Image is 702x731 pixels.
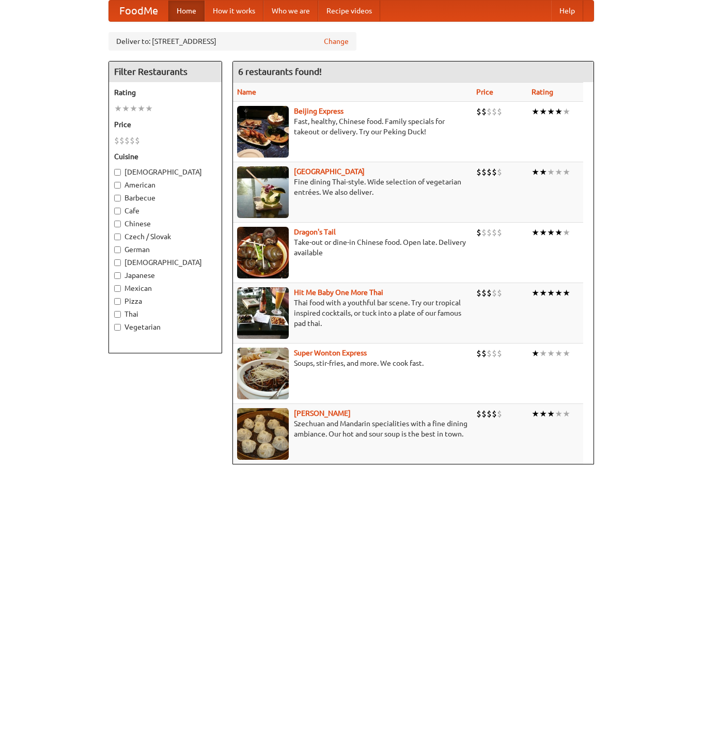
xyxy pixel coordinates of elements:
a: Name [237,88,256,96]
li: $ [487,348,492,359]
li: ★ [539,287,547,299]
b: Beijing Express [294,107,344,115]
img: superwonton.jpg [237,348,289,399]
li: $ [481,227,487,238]
a: Home [168,1,205,21]
li: ★ [547,166,555,178]
li: ★ [563,287,570,299]
li: $ [497,287,502,299]
li: $ [487,408,492,419]
img: shandong.jpg [237,408,289,460]
li: ★ [532,166,539,178]
li: ★ [555,106,563,117]
li: ★ [547,227,555,238]
li: $ [497,106,502,117]
h5: Price [114,119,216,130]
li: $ [487,106,492,117]
label: Vegetarian [114,322,216,332]
li: ★ [555,227,563,238]
li: $ [124,135,130,146]
img: babythai.jpg [237,287,289,339]
li: $ [497,408,502,419]
li: $ [130,135,135,146]
li: ★ [532,106,539,117]
li: $ [492,287,497,299]
a: Help [551,1,583,21]
p: Szechuan and Mandarin specialities with a fine dining ambiance. Our hot and sour soup is the best... [237,418,469,439]
li: ★ [555,348,563,359]
li: $ [492,408,497,419]
a: Change [324,36,349,46]
label: Japanese [114,270,216,281]
li: ★ [532,348,539,359]
input: German [114,246,121,253]
li: $ [481,166,487,178]
li: $ [119,135,124,146]
li: ★ [563,408,570,419]
li: $ [476,287,481,299]
label: German [114,244,216,255]
p: Thai food with a youthful bar scene. Try our tropical inspired cocktails, or tuck into a plate of... [237,298,469,329]
li: ★ [539,106,547,117]
b: Hit Me Baby One More Thai [294,288,383,297]
li: $ [476,348,481,359]
h4: Filter Restaurants [109,61,222,82]
input: Czech / Slovak [114,234,121,240]
li: $ [497,348,502,359]
li: ★ [547,348,555,359]
a: FoodMe [109,1,168,21]
input: American [114,182,121,189]
a: Rating [532,88,553,96]
li: ★ [547,106,555,117]
li: $ [481,408,487,419]
li: ★ [145,103,153,114]
li: ★ [555,408,563,419]
label: Pizza [114,296,216,306]
ng-pluralize: 6 restaurants found! [238,67,322,76]
li: ★ [547,408,555,419]
label: [DEMOGRAPHIC_DATA] [114,257,216,268]
label: [DEMOGRAPHIC_DATA] [114,167,216,177]
li: ★ [539,408,547,419]
input: Vegetarian [114,324,121,331]
li: $ [481,106,487,117]
a: Who we are [263,1,318,21]
li: $ [114,135,119,146]
input: Japanese [114,272,121,279]
input: [DEMOGRAPHIC_DATA] [114,169,121,176]
li: $ [487,287,492,299]
li: $ [497,166,502,178]
a: Recipe videos [318,1,380,21]
input: Chinese [114,221,121,227]
label: Chinese [114,219,216,229]
label: American [114,180,216,190]
li: $ [492,106,497,117]
a: Super Wonton Express [294,349,367,357]
li: ★ [532,227,539,238]
li: ★ [532,287,539,299]
img: beijing.jpg [237,106,289,158]
a: [PERSON_NAME] [294,409,351,417]
input: Thai [114,311,121,318]
li: ★ [563,348,570,359]
li: ★ [563,227,570,238]
li: $ [492,348,497,359]
li: ★ [547,287,555,299]
p: Fast, healthy, Chinese food. Family specials for takeout or delivery. Try our Peking Duck! [237,116,469,137]
label: Thai [114,309,216,319]
div: Deliver to: [STREET_ADDRESS] [108,32,356,51]
h5: Rating [114,87,216,98]
p: Take-out or dine-in Chinese food. Open late. Delivery available [237,237,469,258]
li: ★ [130,103,137,114]
li: ★ [532,408,539,419]
li: $ [476,106,481,117]
input: Pizza [114,298,121,305]
input: Cafe [114,208,121,214]
a: [GEOGRAPHIC_DATA] [294,167,365,176]
li: $ [497,227,502,238]
label: Barbecue [114,193,216,203]
li: ★ [555,287,563,299]
label: Cafe [114,206,216,216]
